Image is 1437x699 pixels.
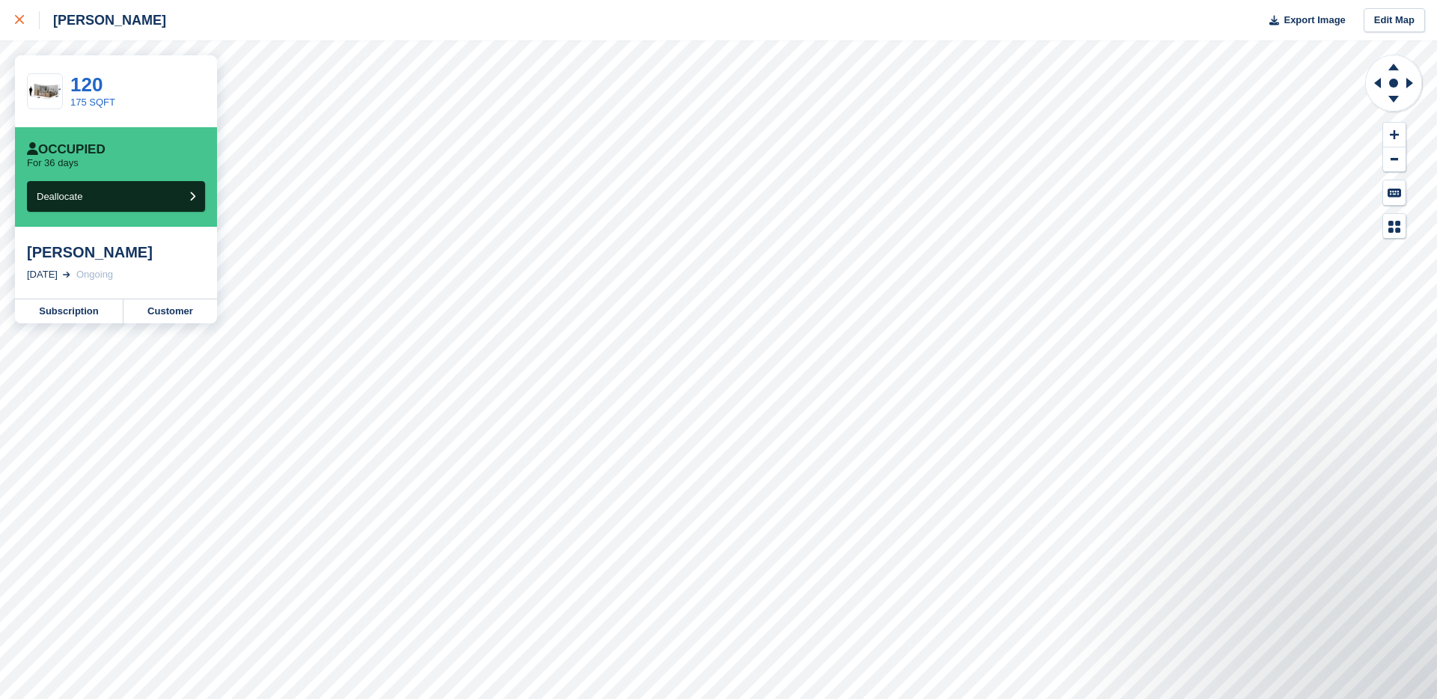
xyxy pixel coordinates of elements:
[28,79,62,105] img: 175-sqft-unit%20(1).jpg
[70,73,103,96] a: 120
[76,267,113,282] div: Ongoing
[1383,147,1406,172] button: Zoom Out
[1383,123,1406,147] button: Zoom In
[37,191,82,202] span: Deallocate
[1383,214,1406,239] button: Map Legend
[63,272,70,278] img: arrow-right-light-icn-cde0832a797a2874e46488d9cf13f60e5c3a73dbe684e267c42b8395dfbc2abf.svg
[27,243,205,261] div: [PERSON_NAME]
[1364,8,1425,33] a: Edit Map
[1260,8,1346,33] button: Export Image
[15,299,123,323] a: Subscription
[1284,13,1345,28] span: Export Image
[27,142,106,157] div: Occupied
[27,157,79,169] p: For 36 days
[27,181,205,212] button: Deallocate
[40,11,166,29] div: [PERSON_NAME]
[70,97,115,108] a: 175 SQFT
[1383,180,1406,205] button: Keyboard Shortcuts
[123,299,217,323] a: Customer
[27,267,58,282] div: [DATE]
